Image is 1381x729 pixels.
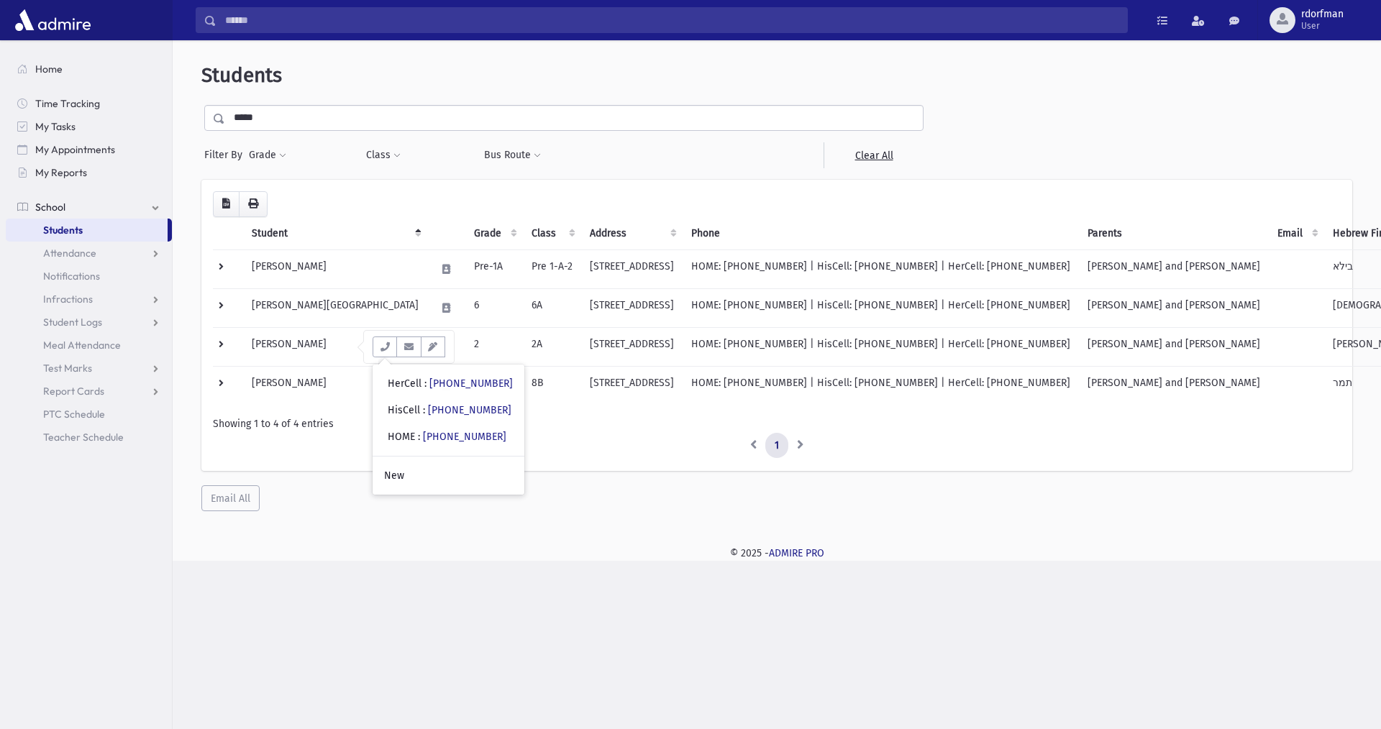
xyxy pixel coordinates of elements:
[43,247,96,260] span: Attendance
[365,142,401,168] button: Class
[6,357,172,380] a: Test Marks
[523,249,581,288] td: Pre 1-A-2
[428,404,511,416] a: [PHONE_NUMBER]
[581,288,683,327] td: [STREET_ADDRESS]
[6,196,172,219] a: School
[523,366,581,405] td: 8B
[243,249,427,288] td: [PERSON_NAME]
[1079,366,1269,405] td: [PERSON_NAME] and [PERSON_NAME]
[683,327,1079,366] td: HOME: [PHONE_NUMBER] | HisCell: [PHONE_NUMBER] | HerCell: [PHONE_NUMBER]
[243,366,427,405] td: [PERSON_NAME]
[765,433,788,459] a: 1
[213,191,240,217] button: CSV
[6,334,172,357] a: Meal Attendance
[35,143,115,156] span: My Appointments
[581,249,683,288] td: [STREET_ADDRESS]
[43,408,105,421] span: PTC Schedule
[1269,217,1324,250] th: Email: activate to sort column ascending
[239,191,268,217] button: Print
[683,288,1079,327] td: HOME: [PHONE_NUMBER] | HisCell: [PHONE_NUMBER] | HerCell: [PHONE_NUMBER]
[204,147,248,162] span: Filter By
[213,416,1341,431] div: Showing 1 to 4 of 4 entries
[6,92,172,115] a: Time Tracking
[581,327,683,366] td: [STREET_ADDRESS]
[523,327,581,366] td: 2A
[6,380,172,403] a: Report Cards
[6,115,172,138] a: My Tasks
[6,138,172,161] a: My Appointments
[201,485,260,511] button: Email All
[6,58,172,81] a: Home
[429,377,513,390] a: [PHONE_NUMBER]
[465,327,523,366] td: 2
[248,142,287,168] button: Grade
[581,366,683,405] td: [STREET_ADDRESS]
[35,120,76,133] span: My Tasks
[243,288,427,327] td: [PERSON_NAME][GEOGRAPHIC_DATA]
[1079,217,1269,250] th: Parents
[523,288,581,327] td: 6A
[418,431,420,443] span: :
[388,429,506,444] div: HOME
[683,217,1079,250] th: Phone
[683,249,1079,288] td: HOME: [PHONE_NUMBER] | HisCell: [PHONE_NUMBER] | HerCell: [PHONE_NUMBER]
[35,166,87,179] span: My Reports
[243,217,427,250] th: Student: activate to sort column descending
[6,265,172,288] a: Notifications
[388,403,511,418] div: HisCell
[424,377,427,390] span: :
[581,217,683,250] th: Address: activate to sort column ascending
[6,288,172,311] a: Infractions
[196,546,1358,561] div: © 2025 -
[6,311,172,334] a: Student Logs
[373,462,524,489] a: New
[423,404,425,416] span: :
[6,426,172,449] a: Teacher Schedule
[43,293,93,306] span: Infractions
[465,249,523,288] td: Pre-1A
[1079,288,1269,327] td: [PERSON_NAME] and [PERSON_NAME]
[43,362,92,375] span: Test Marks
[43,339,121,352] span: Meal Attendance
[388,376,513,391] div: HerCell
[6,403,172,426] a: PTC Schedule
[12,6,94,35] img: AdmirePro
[465,288,523,327] td: 6
[43,270,100,283] span: Notifications
[35,97,100,110] span: Time Tracking
[6,242,172,265] a: Attendance
[43,385,104,398] span: Report Cards
[201,63,282,87] span: Students
[217,7,1127,33] input: Search
[35,63,63,75] span: Home
[1079,327,1269,366] td: [PERSON_NAME] and [PERSON_NAME]
[43,224,83,237] span: Students
[1079,249,1269,288] td: [PERSON_NAME] and [PERSON_NAME]
[43,431,124,444] span: Teacher Schedule
[483,142,542,168] button: Bus Route
[523,217,581,250] th: Class: activate to sort column ascending
[35,201,65,214] span: School
[824,142,924,168] a: Clear All
[6,219,168,242] a: Students
[6,161,172,184] a: My Reports
[1301,9,1344,20] span: rdorfman
[1301,20,1344,32] span: User
[465,217,523,250] th: Grade: activate to sort column ascending
[243,327,427,366] td: [PERSON_NAME]
[683,366,1079,405] td: HOME: [PHONE_NUMBER] | HisCell: [PHONE_NUMBER] | HerCell: [PHONE_NUMBER]
[423,431,506,443] a: [PHONE_NUMBER]
[43,316,102,329] span: Student Logs
[769,547,824,559] a: ADMIRE PRO
[421,336,445,357] button: Email Templates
